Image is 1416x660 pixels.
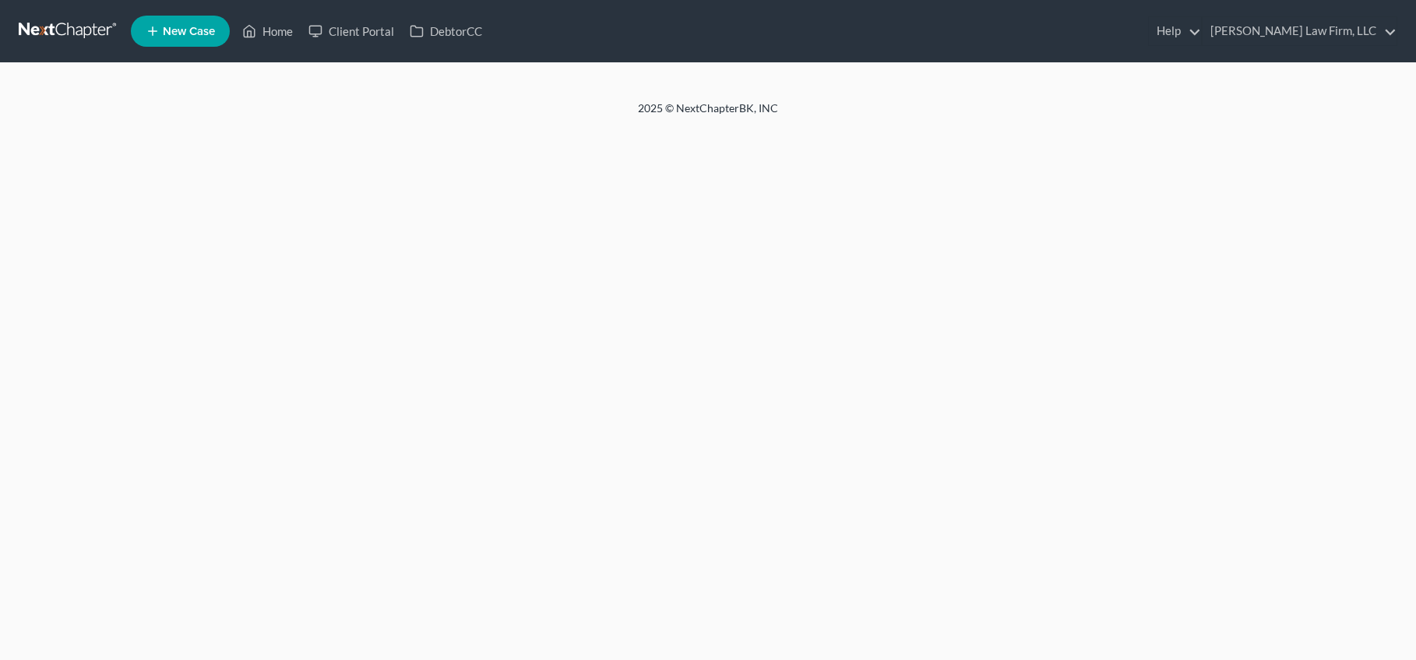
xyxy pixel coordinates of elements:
[402,17,490,45] a: DebtorCC
[131,16,230,47] new-legal-case-button: New Case
[234,17,301,45] a: Home
[301,17,402,45] a: Client Portal
[1149,17,1201,45] a: Help
[1203,17,1397,45] a: [PERSON_NAME] Law Firm, LLC
[264,101,1152,129] div: 2025 © NextChapterBK, INC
